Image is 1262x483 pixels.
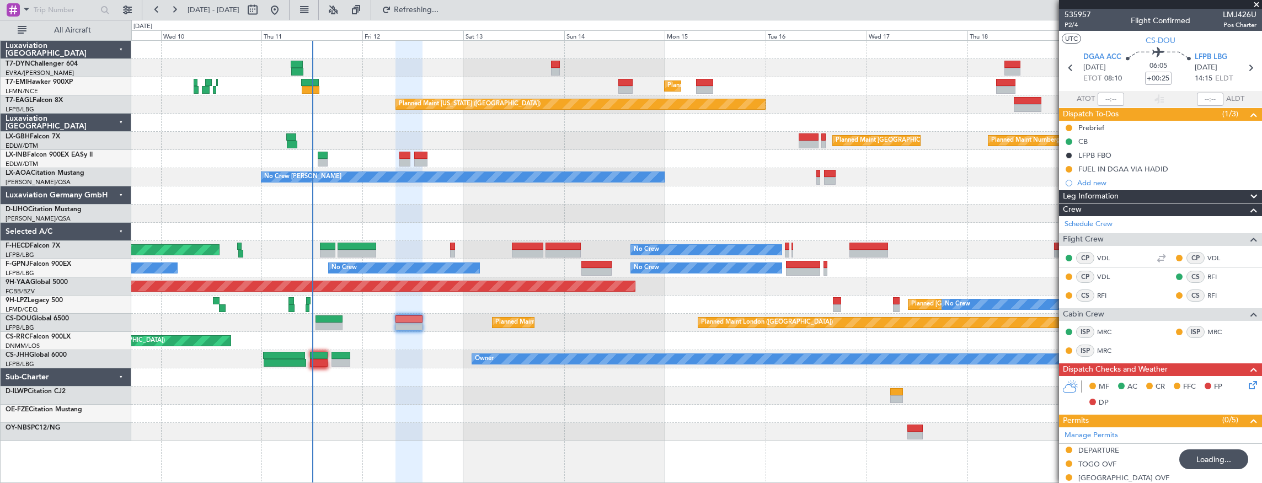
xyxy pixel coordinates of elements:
div: Planned Maint London ([GEOGRAPHIC_DATA]) [701,314,833,331]
span: 08:10 [1104,73,1122,84]
span: P2/4 [1065,20,1091,30]
a: [PERSON_NAME]/QSA [6,178,71,186]
div: No Crew [634,241,659,258]
span: CS-JHH [6,352,29,358]
span: FFC [1183,382,1196,393]
a: LFMD/CEQ [6,305,38,314]
span: Crew [1063,203,1082,216]
a: VDL [1207,253,1232,263]
span: T7-EAGL [6,97,33,104]
span: [DATE] [1195,62,1217,73]
a: [PERSON_NAME]/QSA [6,214,71,223]
span: CR [1156,382,1165,393]
span: Dispatch To-Dos [1063,108,1119,121]
div: Thu 18 [967,30,1068,40]
a: EVRA/[PERSON_NAME] [6,69,74,77]
div: LFPB FBO [1078,151,1111,160]
span: D-ILWP [6,388,28,395]
span: OY-NBS [6,425,31,431]
button: UTC [1062,34,1081,44]
button: Refreshing... [377,1,443,19]
a: DNMM/LOS [6,342,40,350]
div: Planned Maint [GEOGRAPHIC_DATA] ([GEOGRAPHIC_DATA]) [836,132,1009,149]
span: Flight Crew [1063,233,1104,246]
div: CP [1186,252,1205,264]
span: Cabin Crew [1063,308,1104,321]
a: F-HECDFalcon 7X [6,243,60,249]
div: ISP [1076,345,1094,357]
span: LX-GBH [6,133,30,140]
span: LMJ426U [1223,9,1256,20]
a: T7-DYNChallenger 604 [6,61,78,67]
div: [GEOGRAPHIC_DATA] OVF [1078,473,1169,482]
span: (1/3) [1222,108,1238,120]
a: T7-EAGLFalcon 8X [6,97,63,104]
a: CS-JHHGlobal 6000 [6,352,67,358]
span: MF [1099,382,1109,393]
span: ALDT [1226,94,1244,105]
div: Prebrief [1078,123,1104,132]
a: LFPB/LBG [6,251,34,259]
div: ISP [1186,326,1205,338]
div: Thu 11 [261,30,362,40]
div: Planned Maint [GEOGRAPHIC_DATA] [667,78,773,94]
span: Leg Information [1063,190,1119,203]
div: ISP [1076,326,1094,338]
a: LFMN/NCE [6,87,38,95]
div: DEPARTURE [1078,446,1119,455]
div: CS [1186,271,1205,283]
span: ATOT [1077,94,1095,105]
div: Planned [GEOGRAPHIC_DATA] ([GEOGRAPHIC_DATA]) [911,296,1067,313]
div: Planned Maint [GEOGRAPHIC_DATA] ([GEOGRAPHIC_DATA]) [495,314,669,331]
span: CS-DOU [1146,35,1175,46]
div: Loading... [1179,449,1248,469]
span: ELDT [1215,73,1233,84]
a: 9H-LPZLegacy 500 [6,297,63,304]
a: LX-INBFalcon 900EX EASy II [6,152,93,158]
div: Owner [475,351,494,367]
div: TOGO OVF [1078,459,1116,469]
div: Tue 16 [766,30,867,40]
a: MRC [1097,327,1122,337]
a: VDL [1097,272,1122,282]
a: EDLW/DTM [6,160,38,168]
span: OE-FZE [6,406,29,413]
div: CP [1076,252,1094,264]
span: (0/5) [1222,414,1238,426]
span: DGAA ACC [1083,52,1121,63]
input: Trip Number [34,2,97,18]
div: No Crew [945,296,970,313]
span: Dispatch Checks and Weather [1063,363,1168,376]
span: ETOT [1083,73,1101,84]
span: CS-RRC [6,334,29,340]
a: D-IJHOCitation Mustang [6,206,82,213]
span: 06:05 [1149,61,1167,72]
span: 535957 [1065,9,1091,20]
span: FP [1214,382,1222,393]
span: LFPB LBG [1195,52,1227,63]
span: 14:15 [1195,73,1212,84]
span: Permits [1063,415,1089,427]
div: CB [1078,137,1088,146]
a: OE-FZECitation Mustang [6,406,82,413]
a: CS-RRCFalcon 900LX [6,334,71,340]
a: MRC [1207,327,1232,337]
div: Wed 17 [867,30,967,40]
span: 9H-YAA [6,279,30,286]
a: LFPB/LBG [6,269,34,277]
div: No Crew [PERSON_NAME] [264,169,341,185]
div: Flight Confirmed [1131,15,1190,26]
span: [DATE] - [DATE] [188,5,239,15]
a: MRC [1097,346,1122,356]
div: Sun 14 [564,30,665,40]
div: Wed 10 [161,30,262,40]
a: LFPB/LBG [6,324,34,332]
div: Planned Maint Nurnberg [991,132,1060,149]
span: DP [1099,398,1109,409]
div: No Crew [634,260,659,276]
a: LFPB/LBG [6,105,34,114]
div: Fri 12 [362,30,463,40]
span: LX-AOA [6,170,31,176]
button: All Aircraft [12,22,120,39]
span: F-HECD [6,243,30,249]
